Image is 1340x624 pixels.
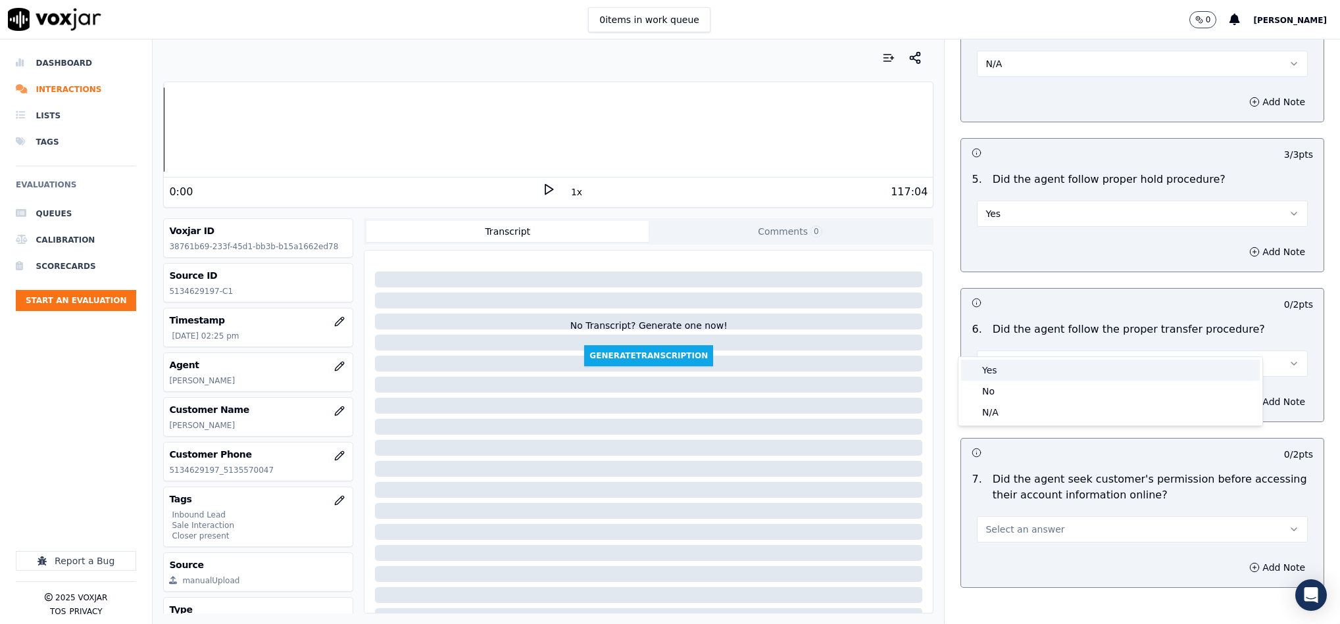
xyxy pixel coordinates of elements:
button: Add Note [1241,393,1313,411]
span: [PERSON_NAME] [1253,16,1327,25]
button: Add Note [1241,243,1313,261]
div: manualUpload [182,575,239,586]
div: 0:00 [169,184,193,200]
button: GenerateTranscription [584,345,713,366]
button: 0 [1189,11,1217,28]
p: 0 [1206,14,1211,25]
p: 5 . [966,172,987,187]
p: 7 . [966,471,987,503]
a: Interactions [16,76,136,103]
p: [DATE] 02:25 pm [172,331,347,341]
div: N/A [961,402,1260,423]
p: Closer present [172,531,347,541]
h3: Customer Phone [169,448,347,461]
p: 0 / 2 pts [1284,298,1313,311]
span: N/A [985,57,1002,70]
p: Sale Interaction [172,520,347,531]
p: 2025 Voxjar [55,592,107,603]
h3: Tags [169,492,347,506]
p: 5134629197-C1 [169,286,347,297]
p: 38761b69-233f-45d1-bb3b-b15a1662ed78 [169,241,347,252]
p: 5134629197_5135570047 [169,465,347,475]
p: 0 / 2 pts [1284,448,1313,461]
h3: Source [169,558,347,571]
h3: Customer Name [169,403,347,416]
h3: Type [169,603,347,616]
div: Yes [961,360,1260,381]
h6: Evaluations [16,177,136,201]
h3: Voxjar ID [169,224,347,237]
span: 0 [810,226,822,237]
h3: Agent [169,358,347,372]
div: No Transcript? Generate one now! [570,319,728,345]
h3: Source ID [169,269,347,282]
button: 1x [568,183,585,201]
button: Report a Bug [16,551,136,571]
a: Lists [16,103,136,129]
p: [PERSON_NAME] [169,375,347,386]
img: voxjar logo [8,8,101,31]
a: Scorecards [16,253,136,279]
p: Did the agent follow the proper transfer procedure? [993,322,1265,337]
h3: Timestamp [169,314,347,327]
p: Inbound Lead [172,510,347,520]
a: Queues [16,201,136,227]
p: [PERSON_NAME] [169,420,347,431]
p: Did the agent seek customer's permission before accessing their account information online? [993,471,1313,503]
a: Dashboard [16,50,136,76]
button: Start an Evaluation [16,290,136,311]
button: Comments [649,221,931,242]
div: Open Intercom Messenger [1295,579,1327,611]
button: TOS [50,606,66,617]
div: 117:04 [891,184,928,200]
button: 0 [1189,11,1230,28]
button: Privacy [69,606,102,617]
button: Transcript [366,221,649,242]
p: 3 / 3 pts [1284,148,1313,161]
button: 0items in work queue [588,7,710,32]
button: Add Note [1241,93,1313,111]
span: Yes [985,207,1001,220]
p: 6 . [966,322,987,337]
button: Add Note [1241,558,1313,577]
span: Select an answer [985,523,1064,536]
a: Calibration [16,227,136,253]
p: Did the agent follow proper hold procedure? [993,172,1226,187]
a: Tags [16,129,136,155]
div: No [961,381,1260,402]
button: [PERSON_NAME] [1253,12,1340,28]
